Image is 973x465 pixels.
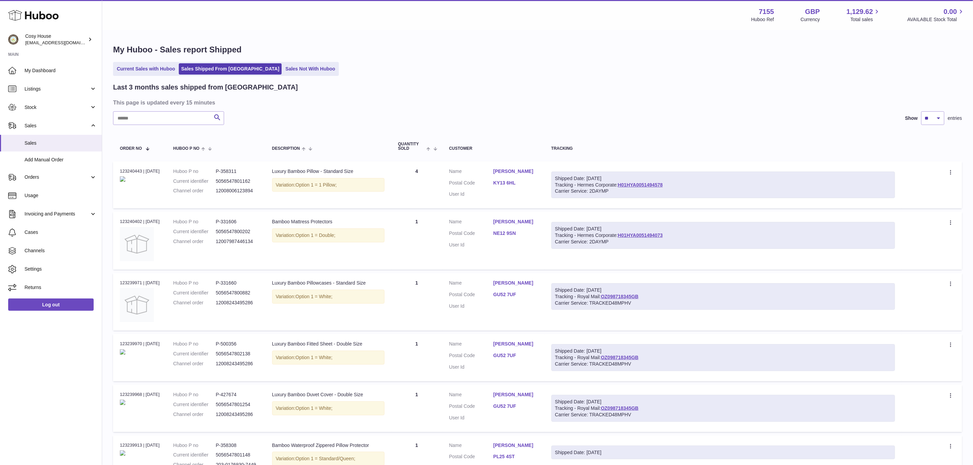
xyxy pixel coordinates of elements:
[216,411,258,418] dd: 12008243495286
[216,178,258,185] dd: 5056547801162
[449,168,493,176] dt: Name
[272,178,385,192] div: Variation:
[113,44,962,55] h1: My Huboo - Sales report Shipped
[216,290,258,296] dd: 5056547800882
[120,168,160,174] div: 123240443 | [DATE]
[449,341,493,349] dt: Name
[216,391,258,398] dd: P-427674
[272,146,300,151] span: Description
[551,172,895,198] div: Tracking - Hermes Corporate:
[493,403,538,410] a: GU52 7UF
[216,300,258,306] dd: 12008243495286
[173,300,216,306] dt: Channel order
[551,283,895,310] div: Tracking - Royal Mail:
[493,341,538,347] a: [PERSON_NAME]
[449,291,493,300] dt: Postal Code
[25,67,97,74] span: My Dashboard
[907,16,965,23] span: AVAILABLE Stock Total
[272,228,385,242] div: Variation:
[555,412,891,418] div: Carrier Service: TRACKED48MPHV
[555,287,891,293] div: Shipped Date: [DATE]
[948,115,962,122] span: entries
[25,192,97,199] span: Usage
[216,401,258,408] dd: 5056547801254
[25,174,90,180] span: Orders
[120,349,125,355] img: UK_20Fitted_20Sheet-Hero-White_124756e6-4699-4bf5-8487-37c63ace7af4.jpg
[25,247,97,254] span: Channels
[449,242,493,248] dt: User Id
[120,219,160,225] div: 123240402 | [DATE]
[551,146,895,151] div: Tracking
[391,161,442,209] td: 4
[493,280,538,286] a: [PERSON_NAME]
[272,401,385,415] div: Variation:
[601,294,639,299] a: OZ098718345GB
[801,16,820,23] div: Currency
[493,391,538,398] a: [PERSON_NAME]
[120,288,154,322] img: no-photo.jpg
[25,229,97,236] span: Cases
[173,351,216,357] dt: Current identifier
[449,146,538,151] div: Customer
[272,290,385,304] div: Variation:
[120,146,142,151] span: Order No
[449,303,493,309] dt: User Id
[391,212,442,269] td: 1
[25,157,97,163] span: Add Manual Order
[493,180,538,186] a: KY13 6HL
[296,405,333,411] span: Option 1 = White;
[751,16,774,23] div: Huboo Ref
[8,299,94,311] a: Log out
[216,228,258,235] dd: 5056547800202
[120,450,125,456] img: Two_Standing_Pillow_Protector.jpg
[25,211,90,217] span: Invoicing and Payments
[8,34,18,45] img: info@wholesomegoods.com
[759,7,774,16] strong: 7155
[555,226,891,232] div: Shipped Date: [DATE]
[601,405,639,411] a: OZ098718345GB
[173,401,216,408] dt: Current identifier
[216,238,258,245] dd: 12007987446134
[493,453,538,460] a: PL25 4ST
[449,403,493,411] dt: Postal Code
[618,233,663,238] a: H01HYA0051494073
[272,341,385,347] div: Luxury Bamboo Fitted Sheet - Double Size
[173,219,216,225] dt: Huboo P no
[173,442,216,449] dt: Huboo P no
[120,227,154,261] img: no-photo.jpg
[216,341,258,347] dd: P-500356
[449,230,493,238] dt: Postal Code
[449,219,493,227] dt: Name
[272,391,385,398] div: Luxury Bamboo Duvet Cover - Double Size
[216,452,258,458] dd: 5056547801148
[493,219,538,225] a: [PERSON_NAME]
[120,280,160,286] div: 123239971 | [DATE]
[618,182,663,188] a: H01HYA0051494578
[173,178,216,185] dt: Current identifier
[114,63,177,75] a: Current Sales with Huboo
[296,355,333,360] span: Option 1 = White;
[120,391,160,398] div: 123239968 | [DATE]
[296,182,337,188] span: Option 1 = 1 Pillow;
[449,180,493,188] dt: Postal Code
[173,228,216,235] dt: Current identifier
[296,233,335,238] span: Option 1 = Double;
[173,238,216,245] dt: Channel order
[905,115,918,122] label: Show
[173,290,216,296] dt: Current identifier
[173,411,216,418] dt: Channel order
[272,168,385,175] div: Luxury Bamboo Pillow - Standard Size
[25,40,100,45] span: [EMAIL_ADDRESS][DOMAIN_NAME]
[555,188,891,194] div: Carrier Service: 2DAYMP
[944,7,957,16] span: 0.00
[555,399,891,405] div: Shipped Date: [DATE]
[113,99,960,106] h3: This page is updated every 15 minutes
[449,442,493,450] dt: Name
[555,175,891,182] div: Shipped Date: [DATE]
[493,291,538,298] a: GU52 7UF
[449,453,493,462] dt: Postal Code
[173,452,216,458] dt: Current identifier
[449,364,493,370] dt: User Id
[555,449,891,456] div: Shipped Date: [DATE]
[555,361,891,367] div: Carrier Service: TRACKED48MPHV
